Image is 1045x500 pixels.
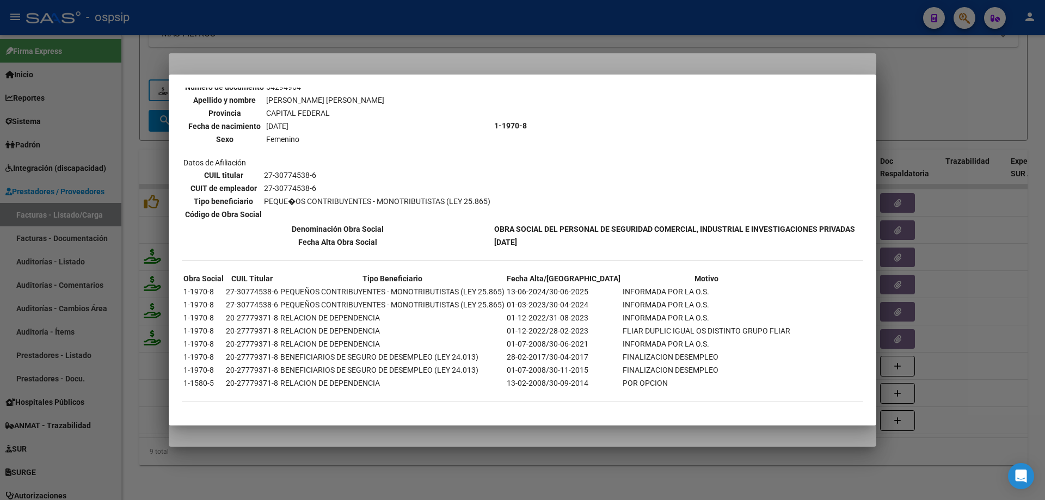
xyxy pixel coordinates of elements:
td: FINALIZACION DESEMPLEO [622,351,791,363]
td: 20-27779371-8 [225,351,279,363]
td: PEQUE�OS CONTRIBUYENTES - MONOTRIBUTISTAS (LEY 25.865) [263,195,491,207]
td: PEQUEÑOS CONTRIBUYENTES - MONOTRIBUTISTAS (LEY 25.865) [280,286,505,298]
th: Denominación Obra Social [183,223,493,235]
td: 01-07-2008/30-11-2015 [506,364,621,376]
th: CUIT de empleador [185,182,262,194]
td: 20-27779371-8 [225,325,279,337]
th: Motivo [622,273,791,285]
th: Código de Obra Social [185,208,262,220]
td: RELACION DE DEPENDENCIA [280,377,505,389]
b: OBRA SOCIAL DEL PERSONAL DE SEGURIDAD COMERCIAL, INDUSTRIAL E INVESTIGACIONES PRIVADAS [494,225,855,233]
td: FINALIZACION DESEMPLEO [622,364,791,376]
td: 1-1970-8 [183,325,224,337]
th: CUIL titular [185,169,262,181]
td: Datos personales Datos de Afiliación [183,29,493,222]
td: POR OPCION [622,377,791,389]
td: 20-27779371-8 [225,364,279,376]
td: 1-1970-8 [183,351,224,363]
b: [DATE] [494,238,517,246]
td: BENEFICIARIOS DE SEGURO DE DESEMPLEO (LEY 24.013) [280,351,505,363]
td: BENEFICIARIOS DE SEGURO DE DESEMPLEO (LEY 24.013) [280,364,505,376]
td: CAPITAL FEDERAL [266,107,391,119]
td: 1-1970-8 [183,364,224,376]
th: Apellido y nombre [185,94,265,106]
th: Obra Social [183,273,224,285]
td: RELACION DE DEPENDENCIA [280,338,505,350]
td: 01-03-2023/30-04-2024 [506,299,621,311]
th: Tipo Beneficiario [280,273,505,285]
td: 01-12-2022/31-08-2023 [506,312,621,324]
td: 1-1970-8 [183,286,224,298]
td: 01-07-2008/30-06-2021 [506,338,621,350]
td: 1-1970-8 [183,299,224,311]
td: 20-27779371-8 [225,312,279,324]
td: 20-27779371-8 [225,338,279,350]
th: Fecha de nacimiento [185,120,265,132]
b: 1-1970-8 [494,121,527,130]
td: [PERSON_NAME] [PERSON_NAME] [266,94,391,106]
td: PEQUEÑOS CONTRIBUYENTES - MONOTRIBUTISTAS (LEY 25.865) [280,299,505,311]
td: INFORMADA POR LA O.S. [622,286,791,298]
td: 13-02-2008/30-09-2014 [506,377,621,389]
td: 27-30774538-6 [225,299,279,311]
th: Sexo [185,133,265,145]
th: Fecha Alta/[GEOGRAPHIC_DATA] [506,273,621,285]
td: 13-06-2024/30-06-2025 [506,286,621,298]
td: 27-30774538-6 [225,286,279,298]
td: [DATE] [266,120,391,132]
td: 27-30774538-6 [263,169,491,181]
td: 28-02-2017/30-04-2017 [506,351,621,363]
td: INFORMADA POR LA O.S. [622,312,791,324]
td: 1-1580-5 [183,377,224,389]
th: Provincia [185,107,265,119]
td: RELACION DE DEPENDENCIA [280,325,505,337]
td: Femenino [266,133,391,145]
th: Tipo beneficiario [185,195,262,207]
td: 20-27779371-8 [225,377,279,389]
div: Open Intercom Messenger [1008,463,1034,489]
td: RELACION DE DEPENDENCIA [280,312,505,324]
th: Fecha Alta Obra Social [183,236,493,248]
td: 1-1970-8 [183,338,224,350]
td: INFORMADA POR LA O.S. [622,338,791,350]
th: CUIL Titular [225,273,279,285]
td: INFORMADA POR LA O.S. [622,299,791,311]
td: 01-12-2022/28-02-2023 [506,325,621,337]
td: FLIAR DUPLIC IGUAL OS DISTINTO GRUPO FLIAR [622,325,791,337]
td: 27-30774538-6 [263,182,491,194]
td: 1-1970-8 [183,312,224,324]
